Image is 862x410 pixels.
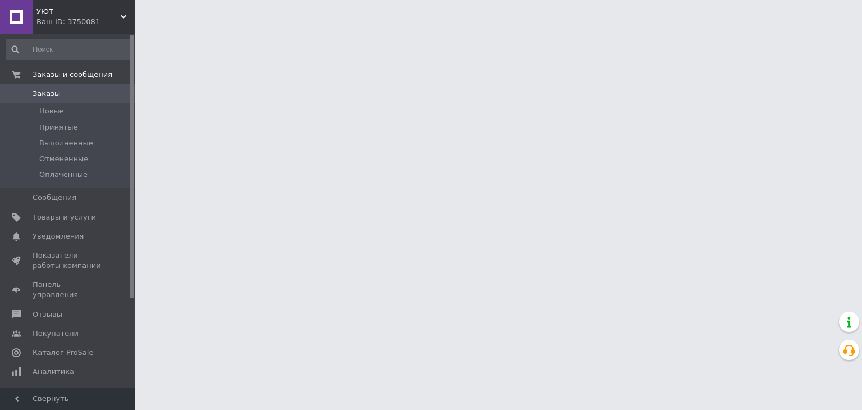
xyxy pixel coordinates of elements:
span: Панель управления [33,280,104,300]
span: Показатели работы компании [33,250,104,271]
span: Новые [39,106,64,116]
span: Отмененные [39,154,88,164]
span: Заказы и сообщения [33,70,112,80]
span: Оплаченные [39,170,88,180]
span: УЮТ [36,7,121,17]
span: Аналитика [33,367,74,377]
input: Поиск [6,39,132,60]
span: Заказы [33,89,60,99]
span: Уведомления [33,231,84,242]
span: Принятые [39,122,78,133]
span: Сообщения [33,193,76,203]
span: Каталог ProSale [33,348,93,358]
span: Отзывы [33,309,62,320]
span: Выполненные [39,138,93,148]
span: Инструменты вебмастера и SEO [33,386,104,406]
span: Покупатели [33,329,79,339]
div: Ваш ID: 3750081 [36,17,135,27]
span: Товары и услуги [33,212,96,222]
